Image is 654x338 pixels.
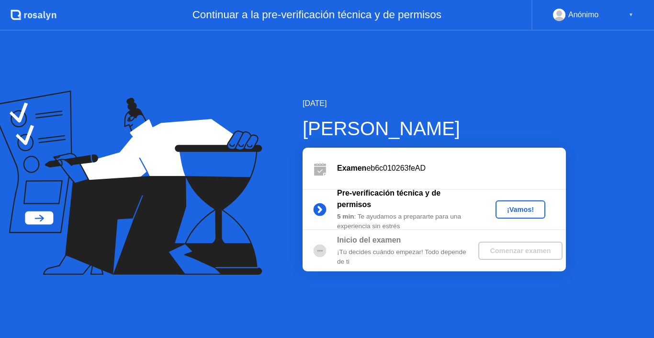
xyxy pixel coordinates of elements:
b: 5 min [337,213,354,220]
div: eb6c010263feAD [337,163,566,174]
button: Comenzar examen [478,242,562,260]
b: Examen [337,164,366,172]
div: Comenzar examen [482,247,558,255]
b: Pre-verificación técnica y de permisos [337,189,440,209]
b: Inicio del examen [337,236,401,244]
div: ¡Tú decides cuándo empezar! Todo depende de ti [337,247,475,267]
div: ¡Vamos! [499,206,541,213]
div: : Te ayudamos a prepararte para una experiencia sin estrés [337,212,475,232]
div: [DATE] [303,98,566,109]
button: ¡Vamos! [496,200,545,219]
div: [PERSON_NAME] [303,114,566,143]
div: ▼ [629,9,633,21]
div: Anónimo [568,9,598,21]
